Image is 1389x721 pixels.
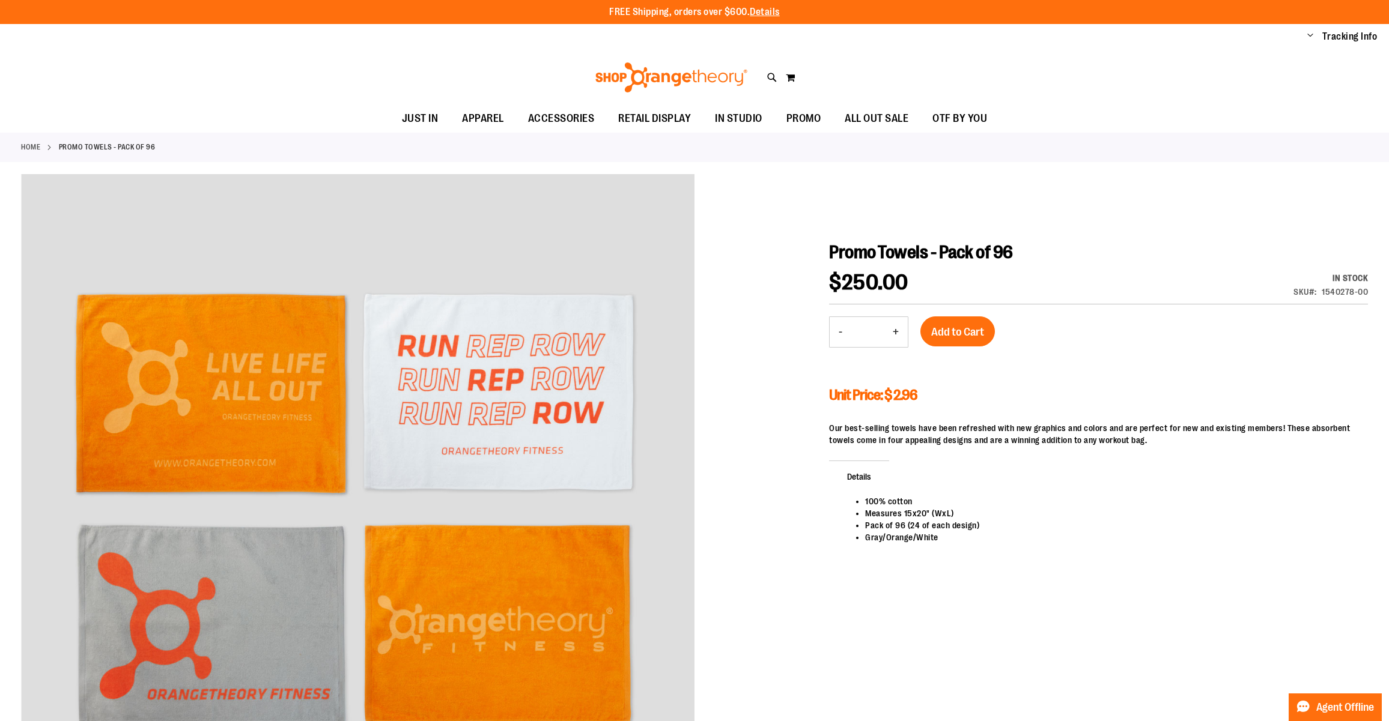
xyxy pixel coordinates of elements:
span: PROMO [786,105,821,132]
span: APPAREL [462,105,504,132]
a: Details [750,7,780,17]
strong: SKU [1293,287,1317,297]
strong: Promo Towels - Pack of 96 [59,142,156,152]
button: Increase product quantity [884,317,908,347]
span: OTF BY YOU [932,105,987,132]
p: FREE Shipping, orders over $600. [609,5,780,19]
li: Gray/Orange/White [865,531,1356,543]
span: Promo Towels - Pack of 96 [829,242,1013,262]
span: Add to Cart [931,325,984,339]
span: Unit Price: $ 2.96 [829,387,917,403]
button: Account menu [1307,31,1313,43]
span: Agent Offline [1316,702,1374,713]
button: Decrease product quantity [830,317,851,347]
div: 1540278-00 [1322,286,1368,298]
a: Tracking Info [1322,30,1378,43]
div: Availability [1293,272,1368,284]
span: IN STUDIO [715,105,762,132]
li: Measures 15x20" (WxL) [865,507,1356,519]
p: Our best-selling towels have been refreshed with new graphics and colors and are perfect for new ... [829,422,1368,446]
span: ALL OUT SALE [845,105,908,132]
span: Details [829,460,889,492]
span: ACCESSORIES [528,105,595,132]
img: Shop Orangetheory [594,62,749,92]
button: Agent Offline [1289,693,1382,721]
input: Product quantity [851,318,884,346]
a: Home [21,142,40,152]
span: JUST IN [402,105,439,132]
span: RETAIL DISPLAY [618,105,691,132]
li: 100% cotton [865,495,1356,507]
span: In stock [1333,273,1368,283]
li: Pack of 96 (24 of each design) [865,519,1356,531]
button: Add to Cart [920,316,995,346]
span: $250.00 [829,270,908,295]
